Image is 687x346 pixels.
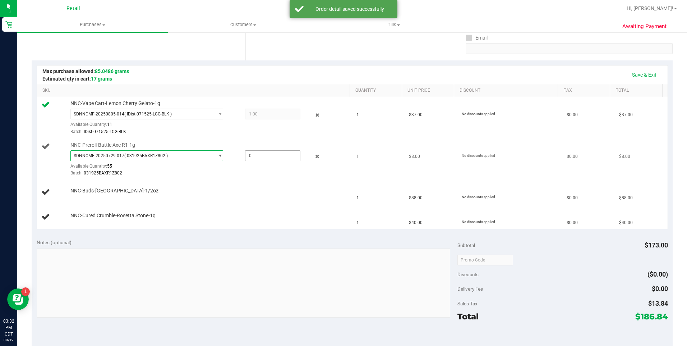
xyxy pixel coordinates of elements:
p: 08/19 [3,337,14,343]
span: Notes (optional) [37,240,72,245]
span: ( 031925BAXR1Z802 ) [124,153,168,158]
span: Retail [66,5,80,12]
span: $0.00 [567,195,578,201]
span: $173.00 [645,241,668,249]
span: 031925BAXR1Z802 [84,170,122,176]
a: Quantity [355,88,399,94]
div: Available Quantity: [70,119,231,133]
iframe: Resource center [7,288,29,310]
span: 1 [356,219,359,226]
a: Purchases [17,17,168,32]
span: Awaiting Payment [622,22,667,31]
span: Sales Tax [457,301,478,306]
div: Available Quantity: [70,161,231,175]
input: Promo Code [457,255,513,265]
span: 11 [107,122,112,127]
span: $0.00 [567,111,578,118]
span: $8.00 [409,153,420,160]
span: Subtotal [457,242,475,248]
inline-svg: Retail [5,21,13,28]
span: ($0.00) [647,270,668,278]
span: 85.0486 grams [95,68,129,74]
span: $40.00 [409,219,423,226]
label: Email [466,33,488,43]
span: ( IDist-071525-LCG-BLK ) [124,111,172,117]
a: SKU [42,88,347,94]
span: select [214,151,223,161]
span: Max purchase allowed: [42,68,129,74]
span: $186.84 [635,311,668,322]
span: $88.00 [619,195,633,201]
span: $37.00 [619,111,633,118]
span: $0.00 [652,285,668,292]
span: Discounts [457,268,479,281]
span: Customers [168,22,318,28]
span: $13.84 [648,300,668,307]
span: NNC-Buds-[GEOGRAPHIC_DATA]-1/2oz [70,187,158,194]
span: 17 grams [91,76,112,82]
span: $37.00 [409,111,423,118]
span: 1 [356,195,359,201]
span: Estimated qty in cart: [42,76,112,82]
span: select [214,109,223,119]
span: No discounts applied [462,220,495,224]
a: Unit Price [407,88,451,94]
iframe: Resource center unread badge [21,287,30,296]
span: Batch: [70,129,83,134]
span: Total [457,311,479,322]
span: Tills [319,22,469,28]
span: SDNNCMF-20250805-014 [74,111,124,117]
span: Batch: [70,170,83,176]
input: 0 [245,151,300,161]
span: $40.00 [619,219,633,226]
span: $0.00 [567,219,578,226]
span: NNC-Vape Cart-Lemon Cherry Gelato-1g [70,100,160,107]
a: Tills [319,17,469,32]
a: Save & Exit [627,69,661,81]
span: No discounts applied [462,195,495,199]
a: Customers [168,17,318,32]
div: Order detail saved successfully [308,5,392,13]
span: $0.00 [567,153,578,160]
span: 1 [356,153,359,160]
span: 55 [107,164,112,169]
a: Total [616,88,659,94]
span: Purchases [17,22,168,28]
span: SDNNCMF-20250729-017 [74,153,124,158]
span: NNC-Cured Crumble-Rosetta Stone-1g [70,212,156,219]
a: Discount [460,88,555,94]
span: NNC-Preroll-Battle Axe R1-1g [70,142,135,149]
span: 1 [356,111,359,118]
span: No discounts applied [462,154,495,158]
span: $8.00 [619,153,630,160]
span: No discounts applied [462,112,495,116]
a: Tax [564,88,607,94]
span: Delivery Fee [457,286,483,292]
span: $88.00 [409,195,423,201]
span: Hi, [PERSON_NAME]! [627,5,673,11]
p: 03:32 PM CDT [3,318,14,337]
span: IDist-071525-LCG-BLK [84,129,126,134]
